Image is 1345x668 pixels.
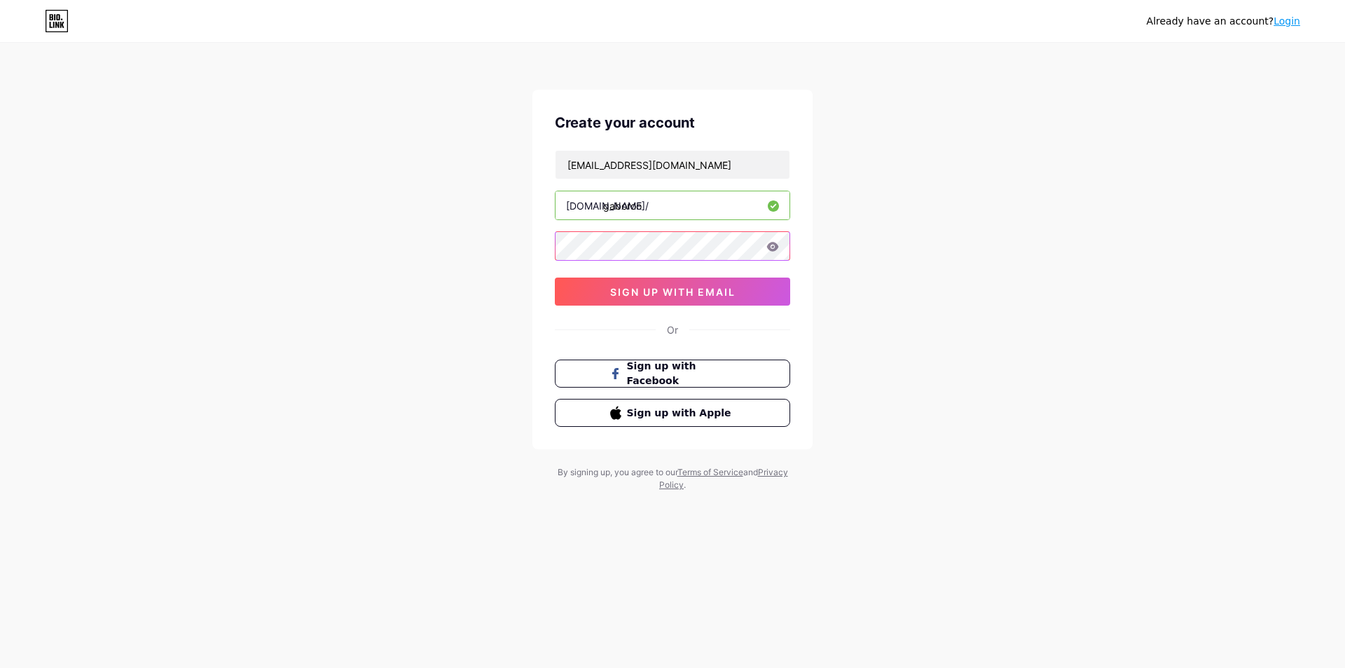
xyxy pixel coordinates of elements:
span: sign up with email [610,286,736,298]
button: Sign up with Apple [555,399,790,427]
span: Sign up with Facebook [627,359,736,388]
span: Sign up with Apple [627,406,736,421]
div: [DOMAIN_NAME]/ [566,198,649,213]
a: Terms of Service [677,467,743,477]
input: Email [556,151,789,179]
button: sign up with email [555,278,790,306]
div: Create your account [555,112,790,133]
div: By signing up, you agree to our and . [553,466,792,491]
button: Sign up with Facebook [555,360,790,388]
div: Or [667,322,678,337]
input: username [556,191,789,219]
div: Already have an account? [1147,14,1300,29]
a: Login [1274,15,1300,27]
